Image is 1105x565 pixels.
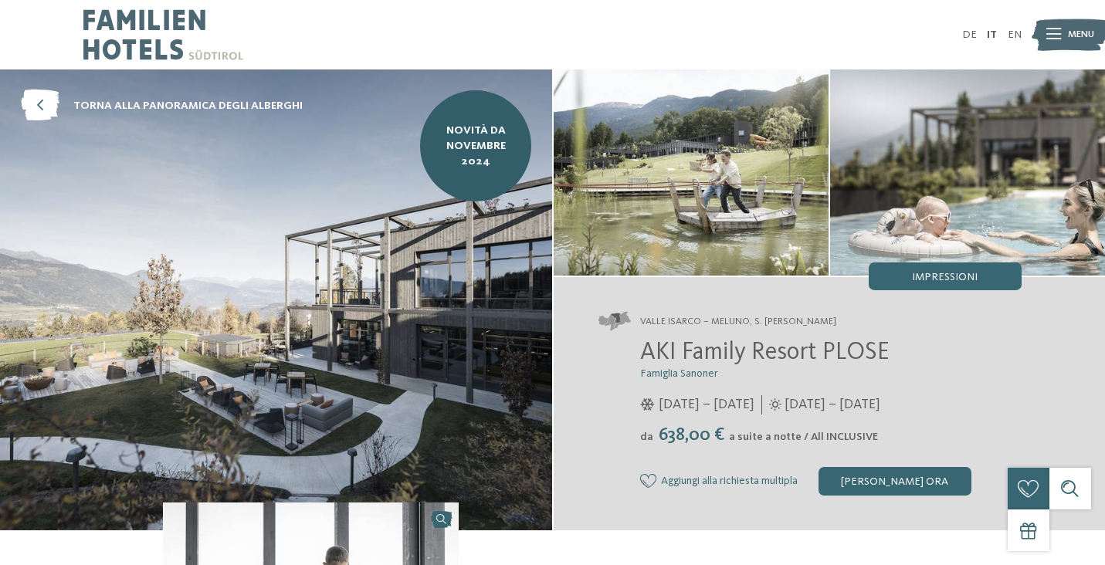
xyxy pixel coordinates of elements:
[785,395,880,414] span: [DATE] – [DATE]
[431,123,521,169] span: NOVITÀ da novembre 2024
[987,29,997,40] a: IT
[659,395,754,414] span: [DATE] – [DATE]
[640,368,718,379] span: Famiglia Sanoner
[640,315,836,329] span: Valle Isarco – Meluno, S. [PERSON_NAME]
[962,29,977,40] a: DE
[819,467,971,495] div: [PERSON_NAME] ora
[73,98,303,113] span: torna alla panoramica degli alberghi
[1008,29,1022,40] a: EN
[769,398,781,411] i: Orari d'apertura estate
[729,431,878,442] span: a suite a notte / All INCLUSIVE
[830,69,1105,276] img: AKI: tutto quello che un bimbo può desiderare
[640,398,655,411] i: Orari d'apertura inverno
[655,426,727,445] span: 638,00 €
[912,272,978,282] span: Impressioni
[661,475,798,488] span: Aggiungi alla richiesta multipla
[21,90,303,122] a: torna alla panoramica degli alberghi
[640,340,890,365] span: AKI Family Resort PLOSE
[554,69,829,276] img: AKI: tutto quello che un bimbo può desiderare
[640,431,653,442] span: da
[1068,28,1094,42] span: Menu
